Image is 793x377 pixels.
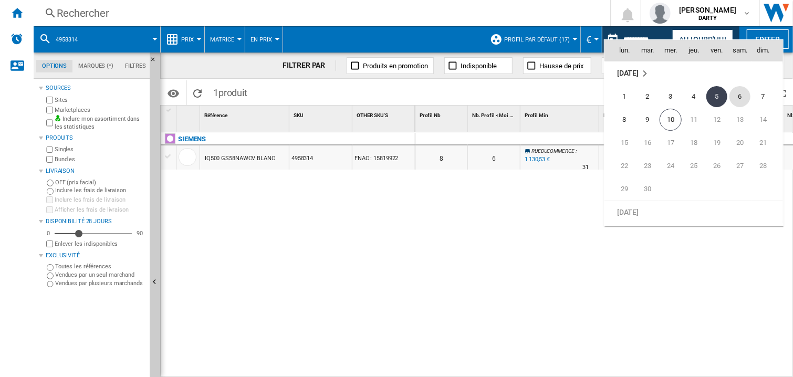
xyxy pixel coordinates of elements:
th: jeu. [682,40,705,61]
span: 9 [637,109,658,130]
td: Wednesday September 3 2025 [659,85,682,108]
td: Tuesday September 23 2025 [636,154,659,177]
td: Saturday September 27 2025 [728,154,752,177]
td: Monday September 1 2025 [604,85,636,108]
tr: Week undefined [604,201,783,225]
span: 10 [660,109,682,131]
tr: Week 1 [604,85,783,108]
span: 3 [660,86,681,107]
td: Thursday September 25 2025 [682,154,705,177]
td: Thursday September 4 2025 [682,85,705,108]
td: Tuesday September 2 2025 [636,85,659,108]
span: 7 [753,86,774,107]
td: Saturday September 13 2025 [728,108,752,131]
span: [DATE] [617,208,639,217]
td: Saturday September 20 2025 [728,131,752,154]
td: Sunday September 7 2025 [752,85,783,108]
td: Friday September 26 2025 [705,154,728,177]
td: Friday September 12 2025 [705,108,728,131]
td: Wednesday September 24 2025 [659,154,682,177]
td: Wednesday September 17 2025 [659,131,682,154]
th: dim. [752,40,783,61]
span: 4 [683,86,704,107]
th: sam. [728,40,752,61]
tr: Week 3 [604,131,783,154]
td: Monday September 8 2025 [604,108,636,131]
td: Monday September 29 2025 [604,177,636,201]
td: Wednesday September 10 2025 [659,108,682,131]
tr: Week undefined [604,62,783,86]
td: Thursday September 11 2025 [682,108,705,131]
td: Monday September 22 2025 [604,154,636,177]
td: Tuesday September 16 2025 [636,131,659,154]
td: Sunday September 14 2025 [752,108,783,131]
td: Monday September 15 2025 [604,131,636,154]
span: 2 [637,86,658,107]
td: Tuesday September 9 2025 [636,108,659,131]
th: ven. [705,40,728,61]
tr: Week 5 [604,177,783,201]
tr: Week 4 [604,154,783,177]
th: mer. [659,40,682,61]
md-calendar: Calendar [604,40,783,225]
span: 5 [706,86,727,107]
td: Sunday September 21 2025 [752,131,783,154]
th: lun. [604,40,636,61]
td: Saturday September 6 2025 [728,85,752,108]
td: Thursday September 18 2025 [682,131,705,154]
td: Sunday September 28 2025 [752,154,783,177]
span: [DATE] [617,69,639,78]
td: Friday September 19 2025 [705,131,728,154]
th: mar. [636,40,659,61]
td: Tuesday September 30 2025 [636,177,659,201]
td: Friday September 5 2025 [705,85,728,108]
span: 6 [729,86,750,107]
span: 8 [614,109,635,130]
td: September 2025 [604,62,783,86]
tr: Week 2 [604,108,783,131]
span: 1 [614,86,635,107]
